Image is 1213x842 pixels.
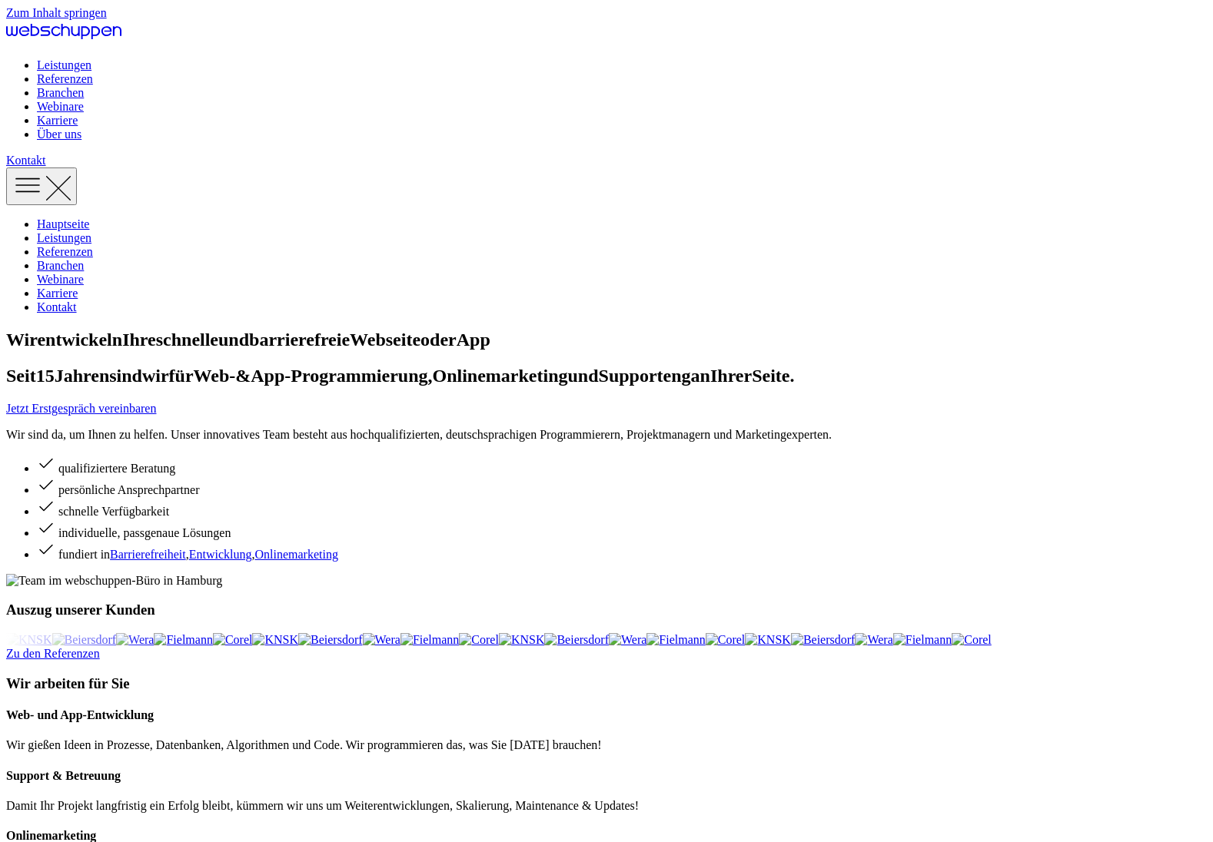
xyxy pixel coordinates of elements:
[6,154,46,167] a: Get Started
[6,799,1207,813] p: Damit Ihr Projekt langfristig ein Erfolg bleibt, kümmern wir uns um Weiterentwicklungen, Skalieru...
[58,526,231,539] span: individuelle, passgenaue Lösungen
[663,366,691,386] span: eng
[6,330,37,350] span: Wir
[37,58,91,71] a: Leistungen
[55,366,110,386] span: Jahren
[142,366,169,386] span: wir
[252,633,298,647] img: KNSK
[893,633,952,647] img: Fielmann
[6,769,1207,783] h4: Support & Betreuung
[110,548,186,561] a: Barrierefreiheit
[745,633,791,647] img: KNSK
[646,633,705,646] a: Open the page of Fielmann in a new tab
[363,633,400,647] img: Wera
[6,738,1207,752] p: Wir gießen Ideen in Prozesse, Datenbanken, Algorithmen und Code. Wir programmieren das, was Sie [...
[6,633,52,647] img: KNSK
[154,633,212,646] a: Open the page of Fielmann in a new tab
[791,633,856,647] img: Beiersdorf
[400,633,459,647] img: Fielmann
[156,330,218,350] span: schnelle
[189,548,252,561] a: Entwicklung
[706,633,746,647] img: Corel
[154,633,212,647] img: Fielmann
[37,128,81,141] a: Über uns
[37,273,84,286] a: Webinare
[609,633,646,647] img: Wera
[710,366,752,386] span: Ihrer
[752,366,794,386] span: Seite.
[37,72,93,85] a: Referenzen
[6,167,77,205] button: Toggle Menu
[599,366,663,386] span: Support
[499,633,545,646] a: Open the page of KNSK in a new tab
[252,633,298,646] a: Open the page of KNSK in a new tab
[116,633,154,647] img: Wera
[37,300,77,313] a: Kontakt
[6,602,1207,618] h3: Auszug unserer Kunden
[235,366,251,386] span: &
[6,32,121,45] a: Hauptseite besuchen
[298,633,363,646] a: Open the page of Beiersdorf in a new tab
[568,366,599,386] span: und
[298,633,363,647] img: Beiersdorf
[37,259,84,272] a: Branchen
[122,330,156,350] span: Ihre
[544,633,609,646] a: Open the page of Beiersdorf in a new tab
[952,633,992,646] a: Open the page of Corel in a new tab
[36,366,55,386] span: 15
[58,548,338,561] span: fundiert in , ,
[400,633,459,646] a: Open the page of Fielmann in a new tab
[432,366,567,386] span: Onlinemarketing
[169,366,194,386] span: für
[6,428,1207,442] p: Wir sind da, um Ihnen zu helfen. Unser innovatives Team besteht aus hochqualifizierten, deutschsp...
[37,100,84,113] a: Webinare
[58,462,175,475] span: qualifiziertere Beratung
[363,633,400,646] a: Open the page of Wera in a new tab
[855,633,892,647] img: Wera
[213,633,253,647] img: Corel
[6,675,1207,692] h3: Wir arbeiten für Sie
[6,708,1207,722] h4: Web- und App-Entwicklung
[116,633,154,646] a: Open the page of Wera in a new tab
[218,330,249,350] span: und
[6,633,52,646] a: Open the page of KNSK in a new tab
[37,114,78,127] a: Karriere
[37,330,122,350] span: entwickeln
[420,330,457,350] span: oder
[6,402,156,415] a: Jetzt Erstgespräch vereinbaren
[6,574,222,588] img: Team im webschuppen-Büro in Hamburg
[893,633,952,646] a: Open the page of Fielmann in a new tab
[609,633,646,646] a: Open the page of Wera in a new tab
[459,633,499,647] img: Corel
[745,633,791,646] a: Open the page of KNSK in a new tab
[52,633,117,647] img: Beiersdorf
[109,366,142,386] span: sind
[37,245,93,258] a: Referenzen
[350,330,420,350] span: Webseite
[952,633,992,647] img: Corel
[544,633,609,647] img: Beiersdorf
[249,330,350,350] span: barrierefreie
[6,6,107,19] a: Zum Inhalt springen
[791,633,856,646] a: Open the page of Beiersdorf in a new tab
[213,633,253,646] a: Open the page of Corel in a new tab
[37,217,89,230] a: Hauptseite
[58,505,169,518] span: schnelle Verfügbarkeit
[37,287,78,300] a: Karriere
[459,633,499,646] a: Open the page of Corel in a new tab
[499,633,545,647] img: KNSK
[194,366,236,386] span: Web-
[37,86,84,99] a: Branchen
[37,231,91,244] a: Leistungen
[691,366,710,386] span: an
[58,483,199,496] span: persönliche Ansprechpartner
[855,633,892,646] a: Open the page of Wera in a new tab
[457,330,490,350] span: App
[254,548,337,561] a: Onlinemarketing
[6,647,100,660] a: Zu den Referenzen
[646,633,705,647] img: Fielmann
[706,633,746,646] a: Open the page of Corel in a new tab
[251,366,432,386] span: App-Programmierung,
[52,633,117,646] a: Open the page of Beiersdorf in a new tab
